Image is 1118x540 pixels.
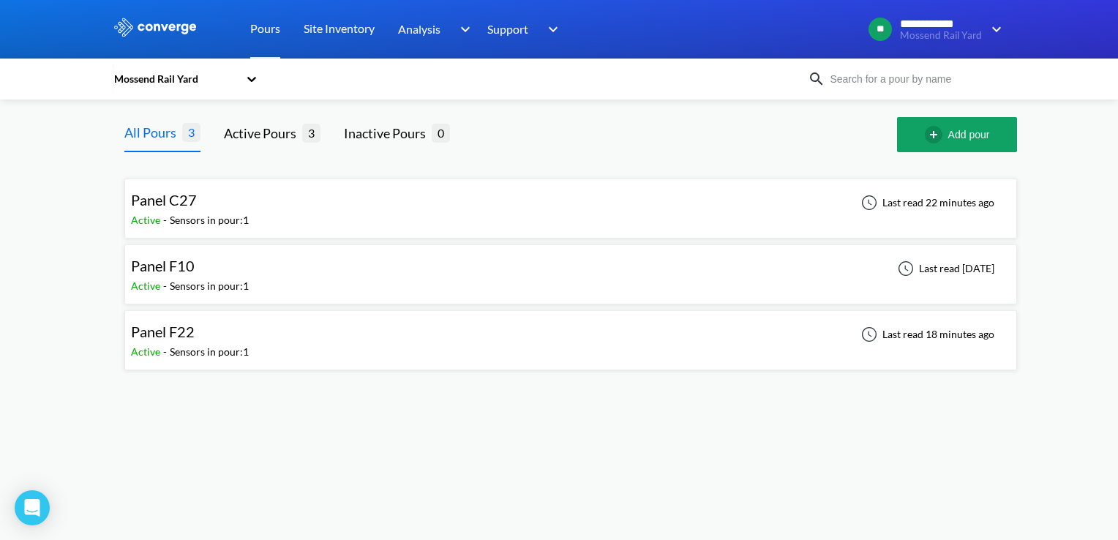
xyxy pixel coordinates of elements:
[539,20,562,38] img: downArrow.svg
[131,214,163,226] span: Active
[131,280,163,292] span: Active
[163,214,170,226] span: -
[398,20,440,38] span: Analysis
[124,195,1017,208] a: Panel C27Active-Sensors in pour:1Last read 22 minutes ago
[487,20,528,38] span: Support
[853,326,999,343] div: Last read 18 minutes ago
[163,345,170,358] span: -
[302,124,320,142] span: 3
[163,280,170,292] span: -
[131,323,195,340] span: Panel F22
[131,191,197,209] span: Panel C27
[124,327,1017,340] a: Panel F22Active-Sensors in pour:1Last read 18 minutes ago
[432,124,450,142] span: 0
[131,345,163,358] span: Active
[825,71,1002,87] input: Search for a pour by name
[982,20,1005,38] img: downArrow.svg
[113,71,239,87] div: Mossend Rail Yard
[170,278,249,294] div: Sensors in pour: 1
[224,123,302,143] div: Active Pours
[182,123,200,141] span: 3
[900,30,982,41] span: Mossend Rail Yard
[925,126,948,143] img: add-circle-outline.svg
[124,261,1017,274] a: Panel F10Active-Sensors in pour:1Last read [DATE]
[853,194,999,211] div: Last read 22 minutes ago
[124,122,182,143] div: All Pours
[808,70,825,88] img: icon-search.svg
[344,123,432,143] div: Inactive Pours
[113,18,198,37] img: logo_ewhite.svg
[15,490,50,525] div: Open Intercom Messenger
[451,20,474,38] img: downArrow.svg
[131,257,195,274] span: Panel F10
[170,344,249,360] div: Sensors in pour: 1
[890,260,999,277] div: Last read [DATE]
[170,212,249,228] div: Sensors in pour: 1
[897,117,1017,152] button: Add pour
